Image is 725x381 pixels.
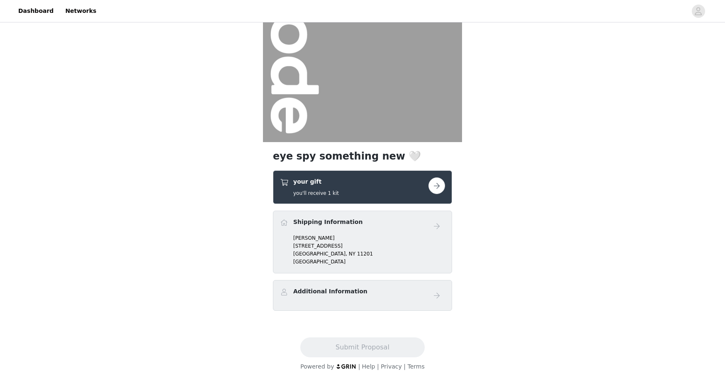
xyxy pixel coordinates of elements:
div: Additional Information [273,280,452,311]
h5: you'll receive 1 kit [293,189,339,197]
div: Shipping Information [273,211,452,273]
p: [STREET_ADDRESS] [293,242,445,250]
p: [PERSON_NAME] [293,234,445,242]
span: [GEOGRAPHIC_DATA], [293,251,347,257]
span: | [404,363,406,370]
div: avatar [694,5,702,18]
button: Submit Proposal [300,337,424,357]
a: Privacy [381,363,402,370]
span: 11201 [357,251,373,257]
h4: Shipping Information [293,218,362,226]
a: Dashboard [13,2,58,20]
h4: Additional Information [293,287,367,296]
a: Help [362,363,375,370]
span: | [358,363,360,370]
a: Terms [407,363,424,370]
a: Networks [60,2,101,20]
img: logo [336,364,357,369]
div: your gift [273,170,452,204]
p: [GEOGRAPHIC_DATA] [293,258,445,265]
h4: your gift [293,177,339,186]
span: | [377,363,379,370]
span: NY [349,251,355,257]
span: Powered by [300,363,334,370]
h1: eye spy something new 🤍 [273,149,452,164]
